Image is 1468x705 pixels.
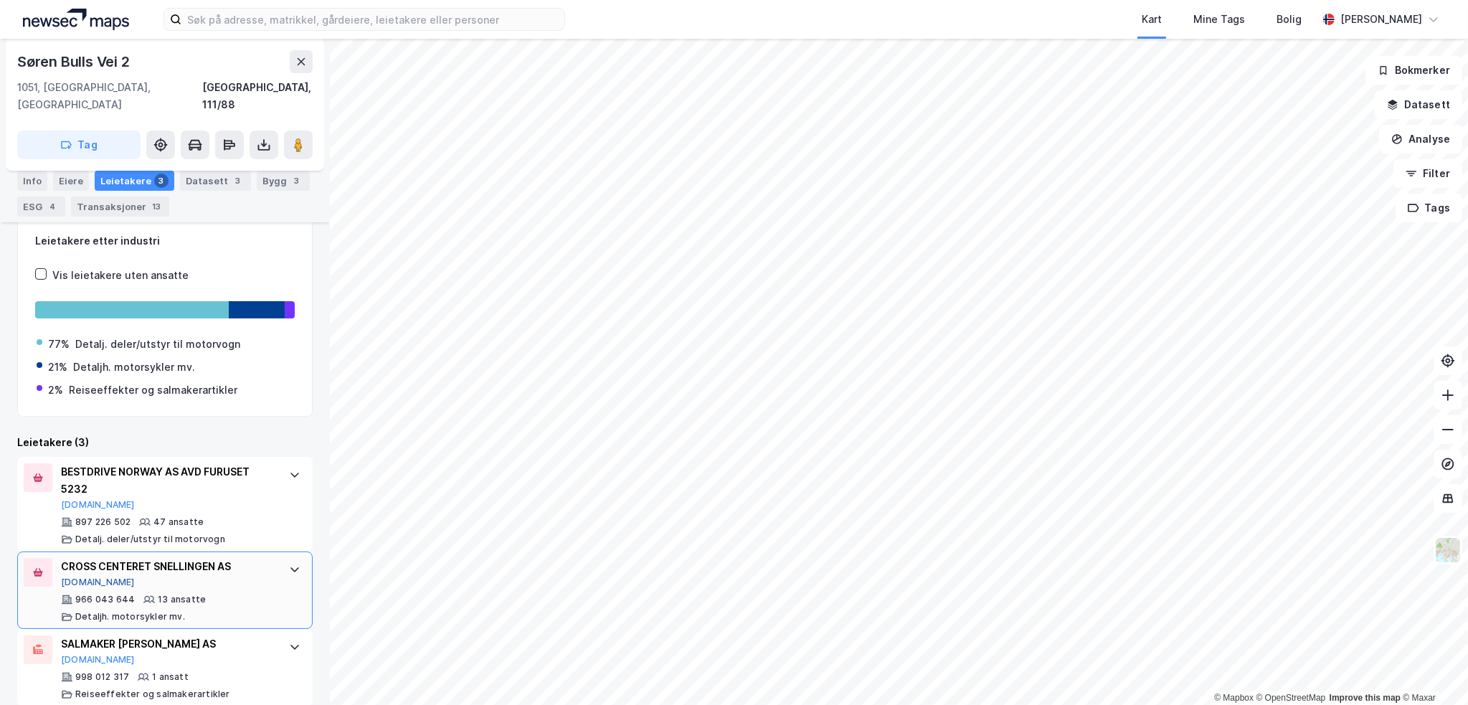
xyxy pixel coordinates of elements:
[1396,194,1462,222] button: Tags
[75,611,185,623] div: Detaljh. motorsykler mv.
[181,9,564,30] input: Søk på adresse, matrikkel, gårdeiere, leietakere eller personer
[1256,693,1326,703] a: OpenStreetMap
[53,171,89,191] div: Eiere
[290,174,304,188] div: 3
[23,9,129,30] img: logo.a4113a55bc3d86da70a041830d287a7e.svg
[17,197,65,217] div: ESG
[180,171,251,191] div: Datasett
[45,199,60,214] div: 4
[152,671,189,683] div: 1 ansatt
[1365,56,1462,85] button: Bokmerker
[202,79,313,113] div: [GEOGRAPHIC_DATA], 111/88
[1375,90,1462,119] button: Datasett
[61,635,275,653] div: SALMAKER [PERSON_NAME] AS
[52,267,189,284] div: Vis leietakere uten ansatte
[153,516,204,528] div: 47 ansatte
[48,336,70,353] div: 77%
[35,232,295,250] div: Leietakere etter industri
[61,558,275,575] div: CROSS CENTERET SNELLINGEN AS
[69,382,237,399] div: Reiseeffekter og salmakerartikler
[61,463,275,498] div: BESTDRIVE NORWAY AS AVD FURUSET 5232
[1434,536,1462,564] img: Z
[1277,11,1302,28] div: Bolig
[48,382,63,399] div: 2%
[75,336,240,353] div: Detalj. deler/utstyr til motorvogn
[75,534,225,545] div: Detalj. deler/utstyr til motorvogn
[17,50,133,73] div: Søren Bulls Vei 2
[1393,159,1462,188] button: Filter
[17,171,47,191] div: Info
[1340,11,1422,28] div: [PERSON_NAME]
[158,594,206,605] div: 13 ansatte
[1330,693,1401,703] a: Improve this map
[17,79,202,113] div: 1051, [GEOGRAPHIC_DATA], [GEOGRAPHIC_DATA]
[1142,11,1162,28] div: Kart
[61,654,135,666] button: [DOMAIN_NAME]
[17,131,141,159] button: Tag
[257,171,310,191] div: Bygg
[75,516,131,528] div: 897 226 502
[154,174,169,188] div: 3
[73,359,195,376] div: Detaljh. motorsykler mv.
[149,199,164,214] div: 13
[61,577,135,588] button: [DOMAIN_NAME]
[1396,636,1468,705] div: Kontrollprogram for chat
[61,499,135,511] button: [DOMAIN_NAME]
[17,434,313,451] div: Leietakere (3)
[1379,125,1462,153] button: Analyse
[75,689,230,700] div: Reiseeffekter og salmakerartikler
[231,174,245,188] div: 3
[48,359,67,376] div: 21%
[1396,636,1468,705] iframe: Chat Widget
[71,197,169,217] div: Transaksjoner
[1193,11,1245,28] div: Mine Tags
[75,594,135,605] div: 966 043 644
[95,171,174,191] div: Leietakere
[1214,693,1254,703] a: Mapbox
[75,671,129,683] div: 998 012 317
